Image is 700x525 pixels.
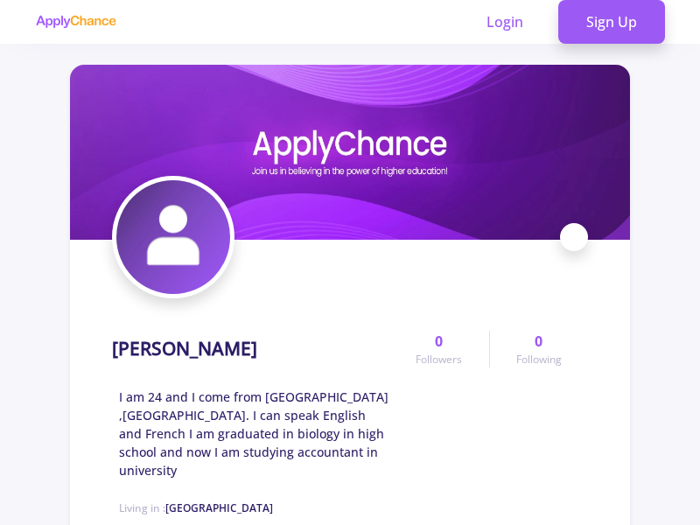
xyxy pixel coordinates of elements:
h1: [PERSON_NAME] [112,338,257,360]
span: [GEOGRAPHIC_DATA] [165,500,273,515]
span: Following [516,352,562,367]
span: 0 [435,331,443,352]
a: 0Following [489,331,588,367]
img: applychance logo text only [35,15,116,29]
span: Living in : [119,500,273,515]
img: mahdi mohajericover image [70,65,630,240]
span: 0 [535,331,542,352]
a: 0Followers [389,331,488,367]
img: mahdi mohajeriavatar [116,180,230,294]
span: Followers [416,352,462,367]
span: I am 24 and I come from [GEOGRAPHIC_DATA] ,[GEOGRAPHIC_DATA]. I can speak English and French I am... [119,388,389,479]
